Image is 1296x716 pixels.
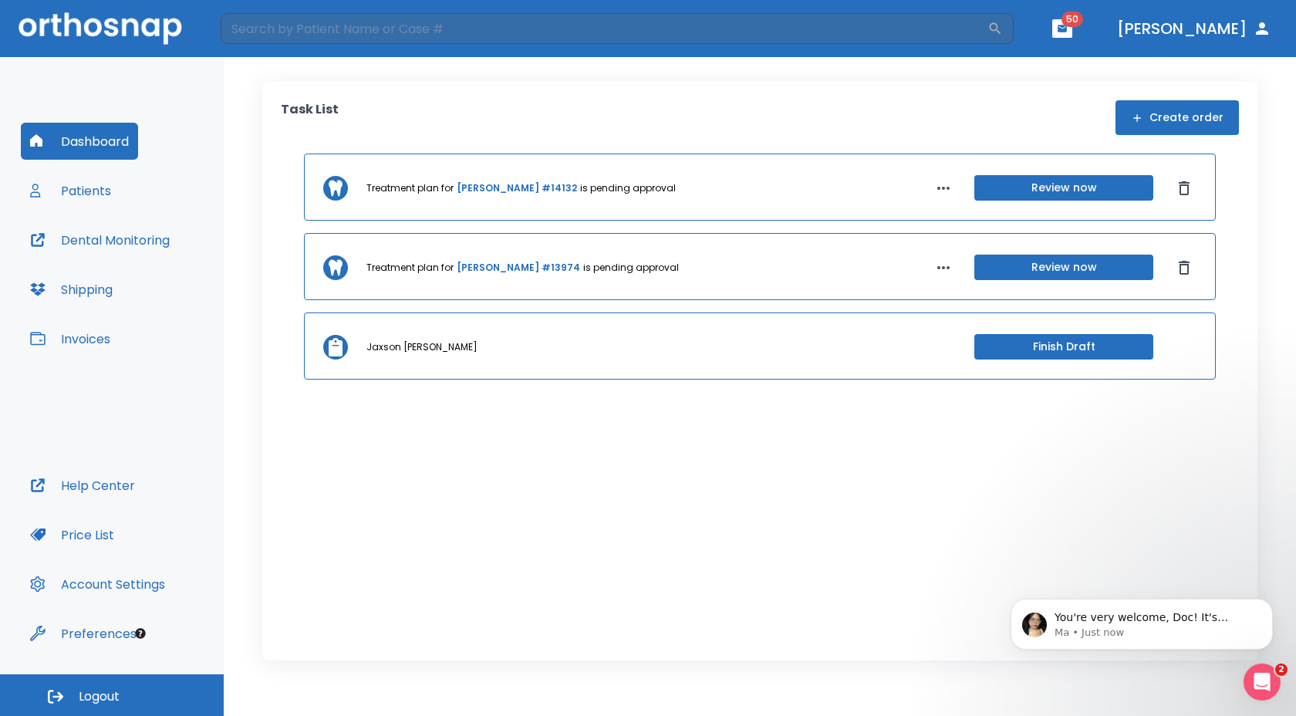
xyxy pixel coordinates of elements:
[19,12,182,44] img: Orthosnap
[580,181,676,195] p: is pending approval
[1061,12,1083,27] span: 50
[1111,15,1277,42] button: [PERSON_NAME]
[21,172,120,209] button: Patients
[1115,100,1239,135] button: Create order
[21,516,123,553] button: Price List
[133,626,147,640] div: Tooltip anchor
[1172,255,1196,280] button: Dismiss
[21,221,179,258] button: Dental Monitoring
[21,320,120,357] button: Invoices
[457,181,577,195] a: [PERSON_NAME] #14132
[21,615,146,652] button: Preferences
[1275,664,1288,676] span: 2
[1244,664,1281,701] iframe: Intercom live chat
[221,13,987,44] input: Search by Patient Name or Case #
[457,261,580,275] a: [PERSON_NAME] #13974
[583,261,679,275] p: is pending approval
[79,688,120,705] span: Logout
[366,340,478,354] p: Jaxson [PERSON_NAME]
[1172,176,1196,201] button: Dismiss
[366,261,454,275] p: Treatment plan for
[21,566,174,603] button: Account Settings
[974,255,1153,280] button: Review now
[21,271,122,308] button: Shipping
[21,123,138,160] button: Dashboard
[21,467,144,504] button: Help Center
[987,566,1296,674] iframe: Intercom notifications message
[366,181,454,195] p: Treatment plan for
[974,334,1153,360] button: Finish Draft
[974,175,1153,201] button: Review now
[281,100,339,135] p: Task List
